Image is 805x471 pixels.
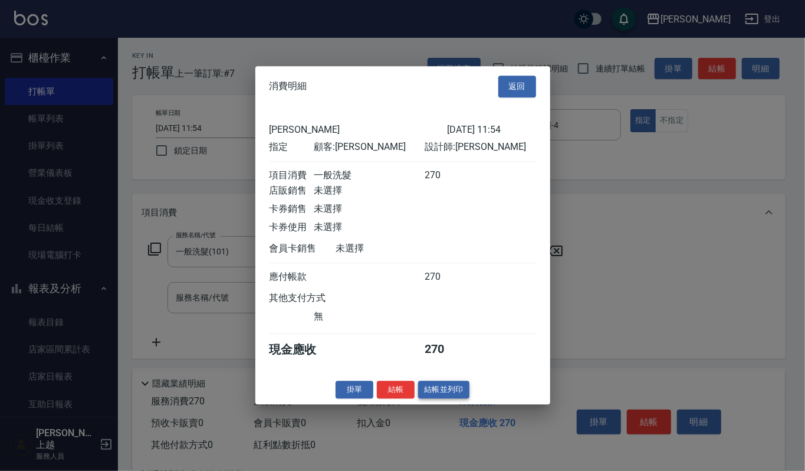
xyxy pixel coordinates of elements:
div: 卡券銷售 [270,203,314,215]
button: 結帳 [377,381,415,399]
span: 消費明細 [270,81,307,93]
div: 270 [425,271,469,283]
div: 指定 [270,141,314,153]
button: 掛單 [336,381,373,399]
div: [DATE] 11:54 [447,124,536,135]
div: 未選擇 [336,243,447,255]
div: 卡券使用 [270,221,314,234]
div: 無 [314,310,425,323]
div: 現金應收 [270,342,336,358]
button: 返回 [498,76,536,97]
div: 未選擇 [314,185,425,197]
div: 顧客: [PERSON_NAME] [314,141,425,153]
div: 應付帳款 [270,271,314,283]
div: 未選擇 [314,221,425,234]
div: 店販銷售 [270,185,314,197]
div: [PERSON_NAME] [270,124,447,135]
div: 會員卡銷售 [270,243,336,255]
div: 項目消費 [270,169,314,182]
button: 結帳並列印 [418,381,469,399]
div: 其他支付方式 [270,292,359,305]
div: 設計師: [PERSON_NAME] [425,141,535,153]
div: 270 [425,169,469,182]
div: 未選擇 [314,203,425,215]
div: 270 [425,342,469,358]
div: 一般洗髮 [314,169,425,182]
